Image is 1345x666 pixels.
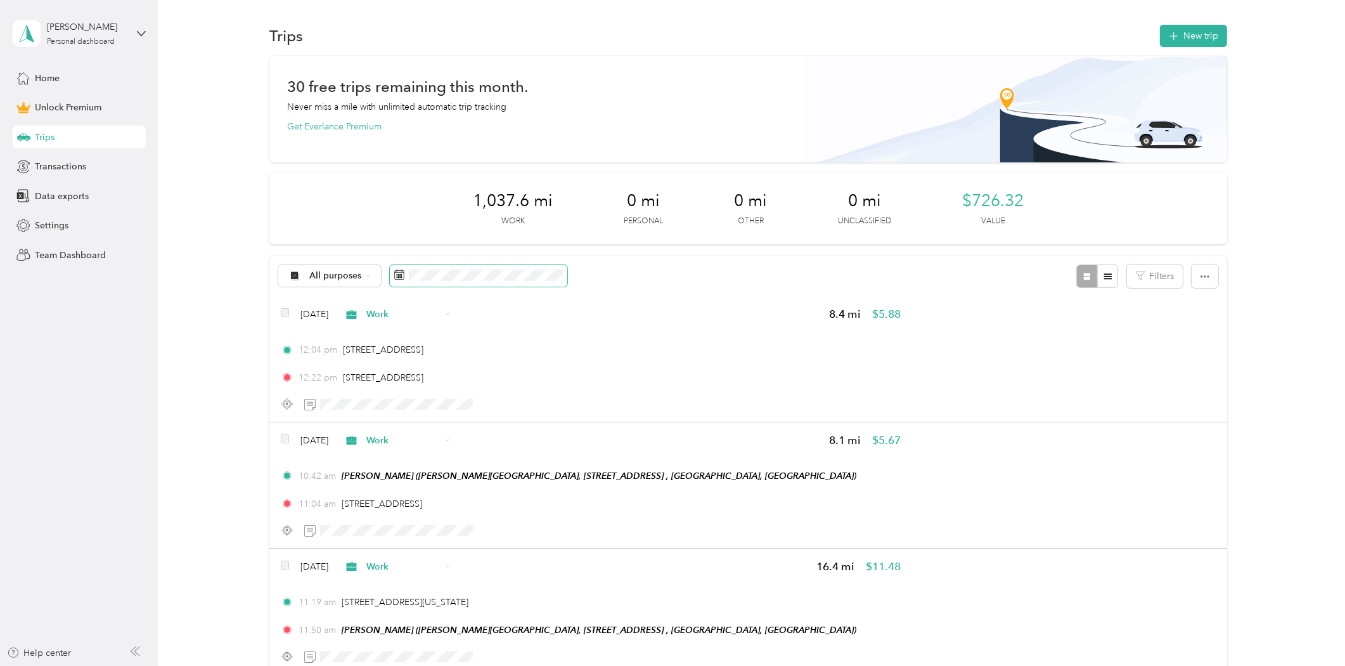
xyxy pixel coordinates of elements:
button: Filters [1127,264,1183,288]
span: 0 mi [734,191,767,211]
button: Help center [7,646,72,660]
span: [STREET_ADDRESS] [342,499,422,509]
img: Banner [804,56,1228,162]
span: $726.32 [962,191,1024,211]
p: Work [501,216,525,227]
h1: 30 free trips remaining this month. [287,80,528,93]
p: Never miss a mile with unlimited automatic trip tracking [287,100,506,114]
span: Unlock Premium [35,101,101,114]
span: [STREET_ADDRESS][US_STATE] [342,597,468,608]
p: Other [738,216,764,227]
p: Value [981,216,1005,227]
span: All purposes [310,271,363,280]
span: [STREET_ADDRESS] [343,372,423,383]
button: New trip [1160,25,1227,47]
h1: Trips [269,29,303,42]
span: 12:22 pm [299,371,337,384]
span: Data exports [35,190,89,203]
p: Unclassified [838,216,891,227]
img: minimap [1003,429,1216,536]
span: 0 mi [627,191,660,211]
span: 11:19 am [299,596,336,609]
span: Settings [35,219,68,232]
p: Personal [624,216,663,227]
span: 8.4 mi [829,306,861,322]
span: $5.88 [872,306,901,322]
span: 8.1 mi [829,433,861,448]
span: Trips [35,131,55,144]
span: Team Dashboard [35,249,106,262]
span: Transactions [35,160,86,173]
span: 11:04 am [299,497,336,511]
span: [DATE] [300,560,328,573]
span: 12:04 pm [299,343,337,356]
span: $11.48 [866,559,901,575]
span: [PERSON_NAME] ([PERSON_NAME][GEOGRAPHIC_DATA], [STREET_ADDRESS] , [GEOGRAPHIC_DATA], [GEOGRAPHIC_... [342,471,856,481]
span: [STREET_ADDRESS] [343,344,423,355]
span: 16.4 mi [816,559,854,575]
span: $5.67 [872,433,901,448]
div: Personal dashboard [47,38,115,46]
span: Work [366,434,441,447]
span: Work [366,560,441,573]
span: Home [35,72,60,85]
button: Get Everlance Premium [287,120,382,133]
span: [DATE] [300,308,328,321]
span: 1,037.6 mi [473,191,553,211]
div: [PERSON_NAME] [47,20,126,34]
iframe: Everlance-gr Chat Button Frame [1274,595,1345,666]
span: 0 mi [848,191,881,211]
span: 10:42 am [299,469,336,483]
span: [PERSON_NAME] ([PERSON_NAME][GEOGRAPHIC_DATA], [STREET_ADDRESS] , [GEOGRAPHIC_DATA], [GEOGRAPHIC_... [342,625,856,635]
img: minimap [1003,303,1216,410]
span: Work [366,308,441,321]
span: 11:50 am [299,624,336,637]
span: [DATE] [300,434,328,447]
img: minimap [1003,556,1216,662]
